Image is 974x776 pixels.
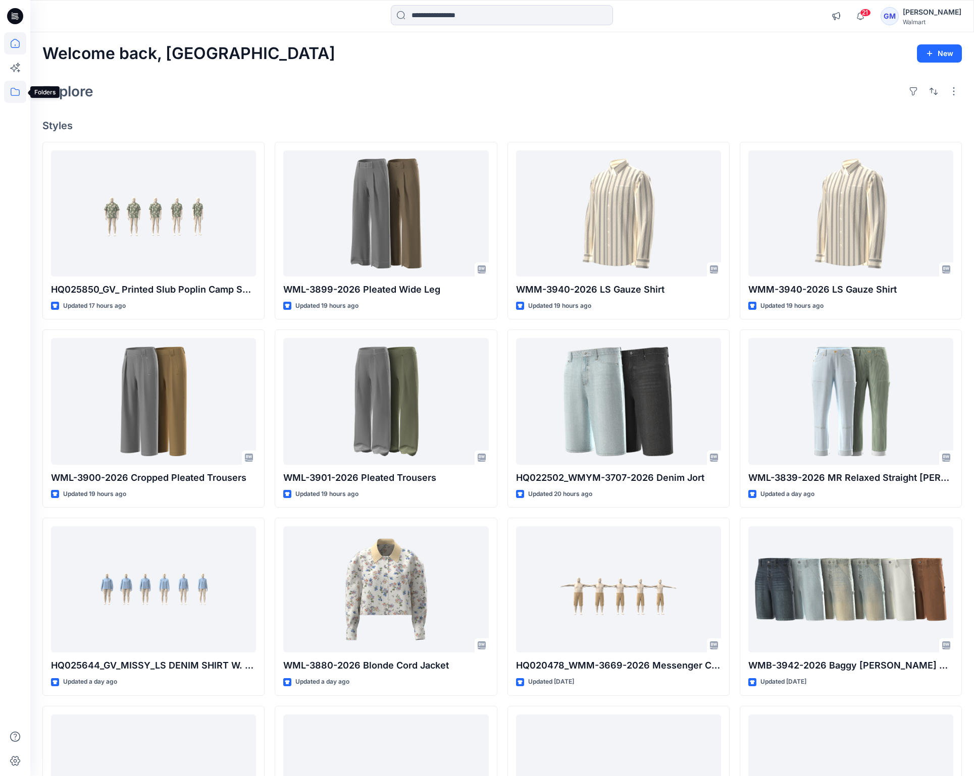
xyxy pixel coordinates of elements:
a: HQ020478_WMM-3669-2026 Messenger Cargo Short [516,526,721,652]
p: Updated 19 hours ago [528,301,591,311]
p: WMB-3942-2026 Baggy [PERSON_NAME] Short [748,658,953,673]
p: HQ025644_GV_MISSY_LS DENIM SHIRT W. CONTRAT CORD PIPING [51,658,256,673]
div: [PERSON_NAME] [903,6,961,18]
p: WMM-3940-2026 LS Gauze Shirt [516,283,721,297]
div: GM [881,7,899,25]
p: Updated a day ago [295,677,349,687]
p: Updated 19 hours ago [295,489,358,500]
p: HQ020478_WMM-3669-2026 Messenger Cargo Short [516,658,721,673]
a: HQ022502_WMYM-3707-2026 Denim Jort [516,338,721,464]
a: WML-3839-2026 MR Relaxed Straight Carpenter [748,338,953,464]
p: WML-3900-2026 Cropped Pleated Trousers [51,471,256,485]
a: HQ025644_GV_MISSY_LS DENIM SHIRT W. CONTRAT CORD PIPING [51,526,256,652]
div: Walmart [903,18,961,26]
p: Updated [DATE] [760,677,806,687]
p: WML-3899-2026 Pleated Wide Leg [283,283,488,297]
h2: Welcome back, [GEOGRAPHIC_DATA] [42,44,335,63]
a: WML-3899-2026 Pleated Wide Leg [283,150,488,276]
a: HQ025850_GV_ Printed Slub Poplin Camp Shirt [51,150,256,276]
p: Updated 19 hours ago [63,489,126,500]
p: Updated a day ago [760,489,814,500]
p: WML-3880-2026 Blonde Cord Jacket [283,658,488,673]
a: WMM-3940-2026 LS Gauze Shirt [516,150,721,276]
p: WMM-3940-2026 LS Gauze Shirt [748,283,953,297]
span: 21 [860,9,871,17]
a: WML-3880-2026 Blonde Cord Jacket [283,526,488,652]
a: WMB-3942-2026 Baggy Carpenter Short [748,526,953,652]
p: Updated a day ago [63,677,117,687]
p: Updated 19 hours ago [295,301,358,311]
p: Updated 17 hours ago [63,301,126,311]
h4: Styles [42,120,962,132]
p: HQ022502_WMYM-3707-2026 Denim Jort [516,471,721,485]
button: New [917,44,962,63]
p: HQ025850_GV_ Printed Slub Poplin Camp Shirt [51,283,256,297]
p: Updated 19 hours ago [760,301,824,311]
h2: Explore [42,83,93,99]
p: Updated [DATE] [528,677,574,687]
a: WML-3900-2026 Cropped Pleated Trousers [51,338,256,464]
p: WML-3901-2026 Pleated Trousers [283,471,488,485]
p: WML-3839-2026 MR Relaxed Straight [PERSON_NAME] [748,471,953,485]
p: Updated 20 hours ago [528,489,592,500]
a: WML-3901-2026 Pleated Trousers [283,338,488,464]
a: WMM-3940-2026 LS Gauze Shirt [748,150,953,276]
